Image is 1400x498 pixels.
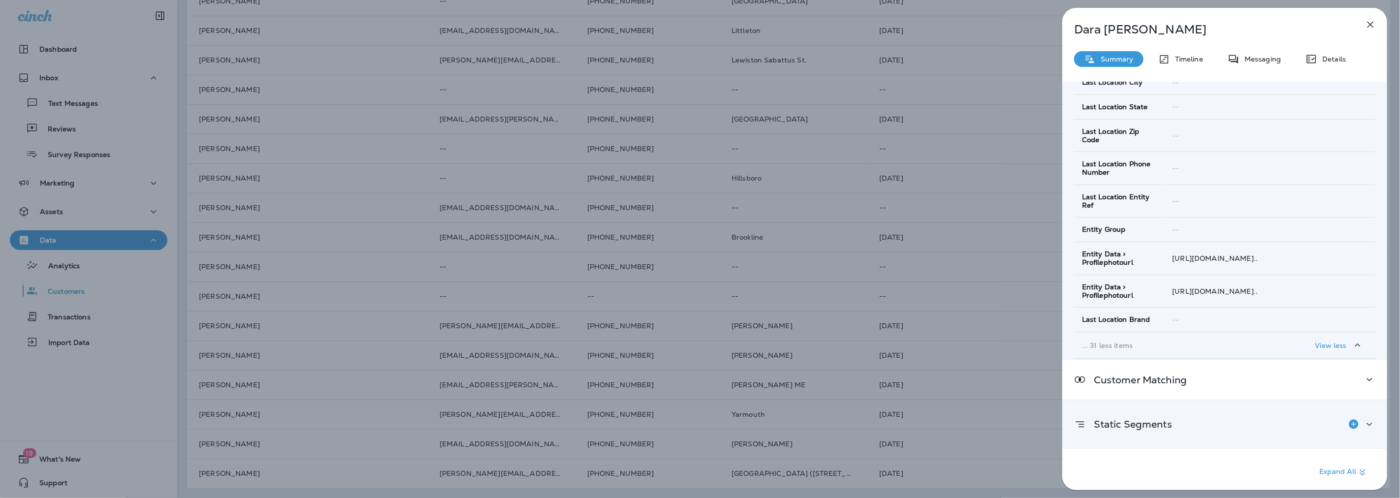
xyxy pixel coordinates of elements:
p: Messaging [1240,55,1281,63]
span: Last Location State [1082,103,1148,111]
p: Details [1317,55,1346,63]
span: -- [1173,315,1179,324]
span: -- [1173,78,1179,87]
p: Timeline [1170,55,1203,63]
button: Expand All [1316,464,1372,481]
span: -- [1173,225,1179,234]
p: View less [1315,342,1347,349]
span: Last Location Brand [1082,315,1150,324]
span: [URL][DOMAIN_NAME].. [1173,254,1258,263]
span: -- [1173,197,1179,206]
span: Entity Group [1082,225,1126,234]
p: Customer Matching [1086,376,1187,384]
span: Last Location Phone Number [1082,160,1157,177]
span: Last Location City [1082,78,1143,87]
p: Static Segments [1086,420,1172,428]
p: Dara [PERSON_NAME] [1074,23,1343,36]
span: Last Location Entity Ref [1082,193,1157,210]
span: -- [1173,131,1179,140]
p: Summary [1096,55,1134,63]
span: -- [1173,102,1179,111]
p: ... 31 less items [1082,342,1277,349]
span: Entity Data > Profilephotourl [1082,250,1157,267]
span: [URL][DOMAIN_NAME].. [1173,287,1258,296]
span: -- [1173,164,1179,173]
span: Entity Data > Profilephotourl [1082,283,1157,300]
button: Add to Static Segment [1344,414,1364,434]
p: Expand All [1320,467,1368,478]
button: View less [1311,336,1368,354]
span: Last Location Zip Code [1082,127,1157,144]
